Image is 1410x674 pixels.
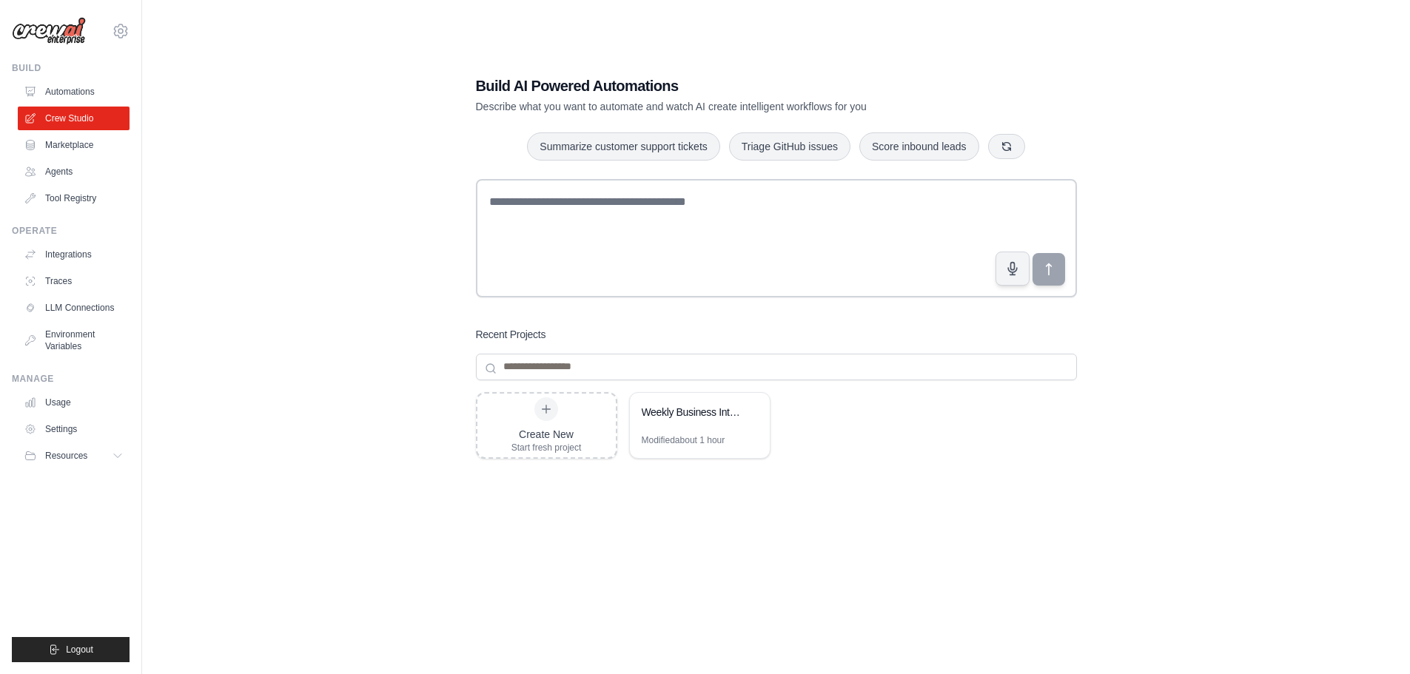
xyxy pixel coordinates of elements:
[642,434,725,446] div: Modified about 1 hour
[476,75,973,96] h1: Build AI Powered Automations
[18,186,130,210] a: Tool Registry
[12,17,86,45] img: Logo
[18,243,130,266] a: Integrations
[729,132,850,161] button: Triage GitHub issues
[18,417,130,441] a: Settings
[18,444,130,468] button: Resources
[18,80,130,104] a: Automations
[18,296,130,320] a: LLM Connections
[859,132,979,161] button: Score inbound leads
[996,252,1030,286] button: Click to speak your automation idea
[18,107,130,130] a: Crew Studio
[18,160,130,183] a: Agents
[642,405,743,419] div: Weekly Business Intelligence Reports
[511,427,582,442] div: Create New
[18,323,130,358] a: Environment Variables
[12,62,130,74] div: Build
[12,373,130,385] div: Manage
[511,442,582,454] div: Start fresh project
[12,637,130,662] button: Logout
[476,99,973,114] p: Describe what you want to automate and watch AI create intelligent workflows for you
[66,644,93,656] span: Logout
[988,134,1025,159] button: Get new suggestions
[18,269,130,293] a: Traces
[527,132,719,161] button: Summarize customer support tickets
[18,133,130,157] a: Marketplace
[45,450,87,462] span: Resources
[18,391,130,414] a: Usage
[476,327,546,342] h3: Recent Projects
[12,225,130,237] div: Operate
